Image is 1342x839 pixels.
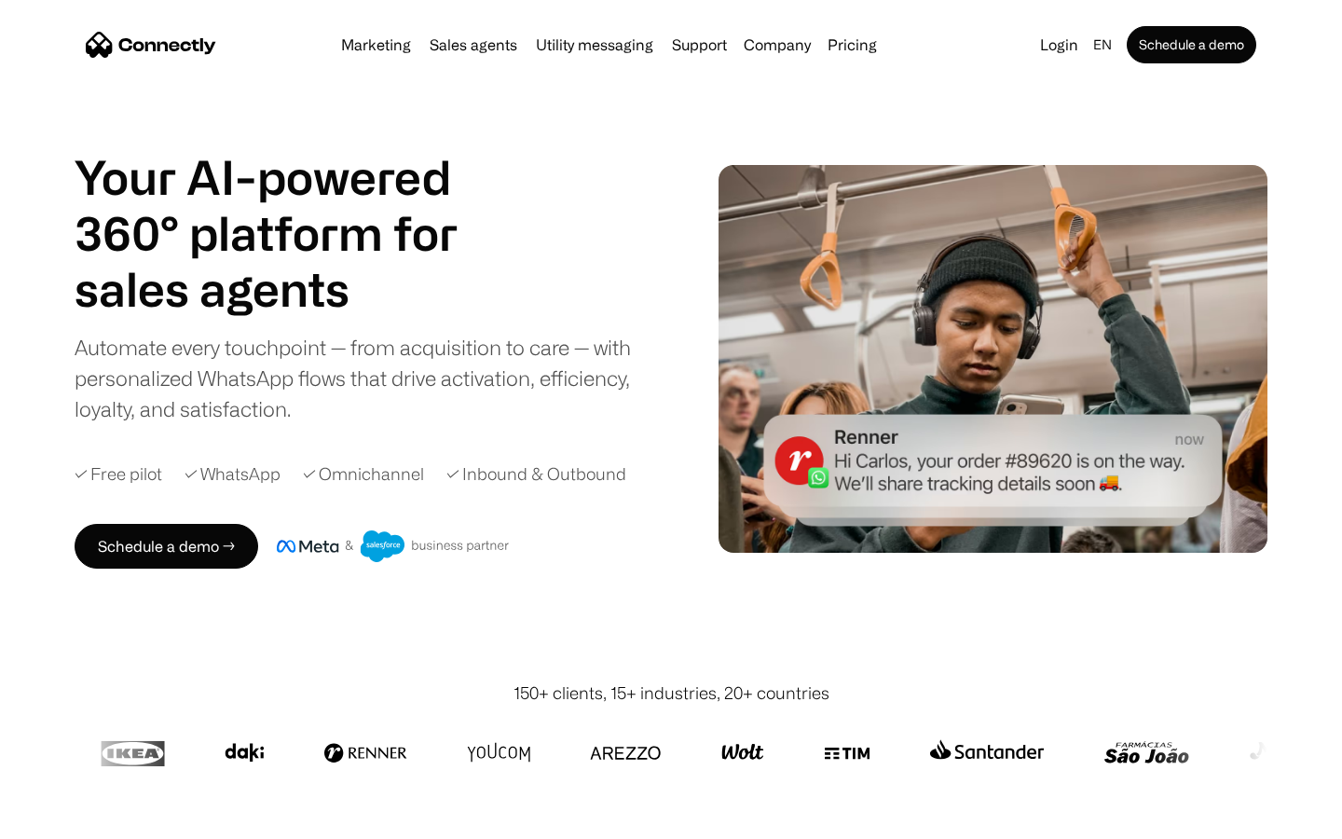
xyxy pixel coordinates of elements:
[75,461,162,487] div: ✓ Free pilot
[185,461,281,487] div: ✓ WhatsApp
[75,149,503,261] h1: Your AI-powered 360° platform for
[1033,32,1086,58] a: Login
[277,530,510,562] img: Meta and Salesforce business partner badge.
[37,806,112,832] ul: Language list
[446,461,626,487] div: ✓ Inbound & Outbound
[664,37,734,52] a: Support
[528,37,661,52] a: Utility messaging
[514,681,829,706] div: 150+ clients, 15+ industries, 20+ countries
[1127,26,1256,63] a: Schedule a demo
[744,32,811,58] div: Company
[1086,32,1123,58] div: en
[75,261,503,317] h1: sales agents
[86,31,216,59] a: home
[820,37,884,52] a: Pricing
[75,332,662,424] div: Automate every touchpoint — from acquisition to care — with personalized WhatsApp flows that driv...
[75,261,503,317] div: carousel
[422,37,525,52] a: Sales agents
[303,461,424,487] div: ✓ Omnichannel
[75,261,503,317] div: 1 of 4
[738,32,816,58] div: Company
[334,37,418,52] a: Marketing
[19,805,112,832] aside: Language selected: English
[75,524,258,569] a: Schedule a demo →
[1093,32,1112,58] div: en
